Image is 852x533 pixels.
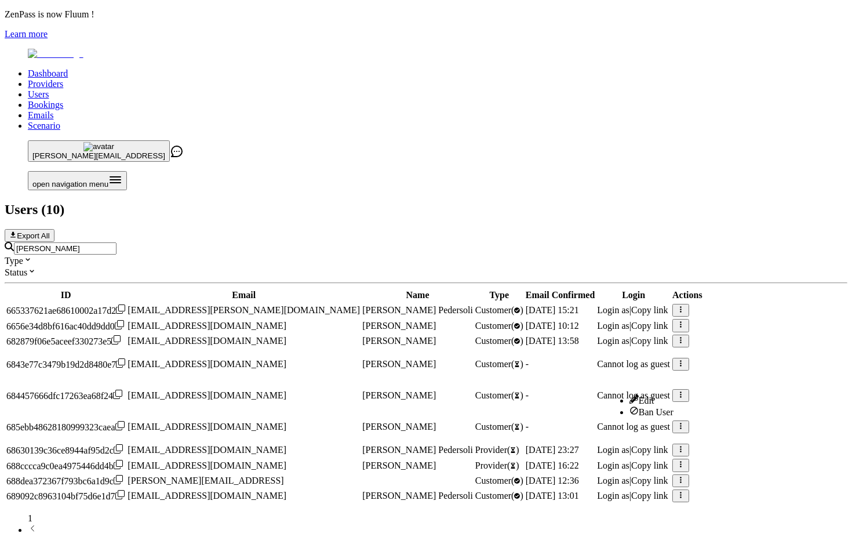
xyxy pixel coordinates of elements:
span: validated [475,336,523,346]
p: ZenPass is now Fluum ! [5,9,847,20]
span: [PERSON_NAME] [362,422,436,432]
span: - [526,359,529,369]
span: Customer ( ) [475,422,523,432]
span: Copy link [631,321,668,331]
span: Copy link [631,491,668,501]
span: - [526,422,529,432]
span: Login as [597,491,629,501]
span: [DATE] 13:58 [526,336,579,346]
span: - [526,390,529,400]
span: [DATE] 10:12 [526,321,579,331]
h2: Users ( 10 ) [5,202,847,217]
span: open navigation menu [32,180,108,188]
th: Email [127,289,361,301]
button: Open menu [28,171,127,190]
span: [EMAIL_ADDRESS][DOMAIN_NAME] [128,321,286,331]
span: Copy link [631,305,668,315]
span: Copy link [631,476,668,485]
span: 1 [28,513,32,523]
span: [EMAIL_ADDRESS][DOMAIN_NAME] [128,461,286,470]
span: Copy link [631,445,668,455]
span: validated [475,476,523,485]
span: [PERSON_NAME] [362,321,436,331]
span: [PERSON_NAME][EMAIL_ADDRESS] [32,151,165,160]
span: [DATE] 12:36 [526,476,579,485]
a: Providers [28,79,63,89]
span: Copy link [631,336,668,346]
div: Click to copy [6,390,125,401]
span: Customer ( ) [475,359,523,369]
span: validated [475,491,523,501]
span: [PERSON_NAME] [362,461,436,470]
span: [EMAIL_ADDRESS][DOMAIN_NAME] [128,390,286,400]
span: Login as [597,321,629,331]
div: Click to copy [6,304,125,316]
div: Click to copy [6,320,125,332]
a: Scenario [28,121,60,130]
th: Actions [672,289,703,301]
span: [DATE] 16:22 [526,461,579,470]
span: [EMAIL_ADDRESS][PERSON_NAME][DOMAIN_NAME] [128,305,360,315]
th: Type [475,289,524,301]
div: Click to copy [6,460,125,472]
a: Bookings [28,100,63,110]
div: Click to copy [6,421,125,433]
span: Login as [597,336,629,346]
span: [DATE] 15:21 [526,305,579,315]
div: Status [5,266,847,278]
input: Search by email [14,242,116,255]
span: [PERSON_NAME] [362,359,436,369]
span: validated [475,305,523,315]
th: Name [362,289,474,301]
a: Emails [28,110,53,120]
span: [EMAIL_ADDRESS][DOMAIN_NAME] [128,491,286,501]
div: Click to copy [6,444,125,456]
div: | [597,305,670,316]
span: Copy link [631,461,668,470]
span: Login as [597,461,629,470]
div: | [597,321,670,331]
a: Dashboard [28,68,68,78]
span: Edit [639,396,654,405]
span: [EMAIL_ADDRESS][DOMAIN_NAME] [128,422,286,432]
span: [PERSON_NAME] Pedersoli [362,491,473,501]
th: Login [596,289,671,301]
p: Cannot log as guest [597,359,670,369]
div: | [597,491,670,501]
span: [PERSON_NAME][EMAIL_ADDRESS] [128,476,283,485]
span: validated [475,321,523,331]
a: Learn more [5,29,48,39]
a: Users [28,89,49,99]
img: avatar [83,142,114,151]
img: Fluum Logo [28,49,83,59]
button: Export All [5,229,54,242]
span: [DATE] 23:27 [526,445,579,455]
div: Click to copy [6,490,125,502]
span: [PERSON_NAME] Pedersoli [362,305,473,315]
div: Click to copy [6,475,125,487]
p: Cannot log as guest [597,390,670,401]
span: Customer ( ) [475,390,523,400]
span: pending [475,445,519,455]
span: pending [475,461,519,470]
span: [PERSON_NAME] Pedersoli [362,445,473,455]
span: [EMAIL_ADDRESS][DOMAIN_NAME] [128,336,286,346]
span: Ban User [639,407,673,417]
div: | [597,445,670,455]
span: [PERSON_NAME] [362,390,436,400]
span: [EMAIL_ADDRESS][DOMAIN_NAME] [128,445,286,455]
div: Click to copy [6,335,125,347]
span: [EMAIL_ADDRESS][DOMAIN_NAME] [128,359,286,369]
th: Email Confirmed [525,289,596,301]
span: [PERSON_NAME] [362,336,436,346]
span: Login as [597,445,629,455]
div: | [597,461,670,471]
p: Cannot log as guest [597,422,670,432]
div: Click to copy [6,358,125,370]
span: [DATE] 13:01 [526,491,579,501]
div: | [597,476,670,486]
div: | [597,336,670,346]
span: Login as [597,305,629,315]
span: Login as [597,476,629,485]
div: Type [5,255,847,266]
